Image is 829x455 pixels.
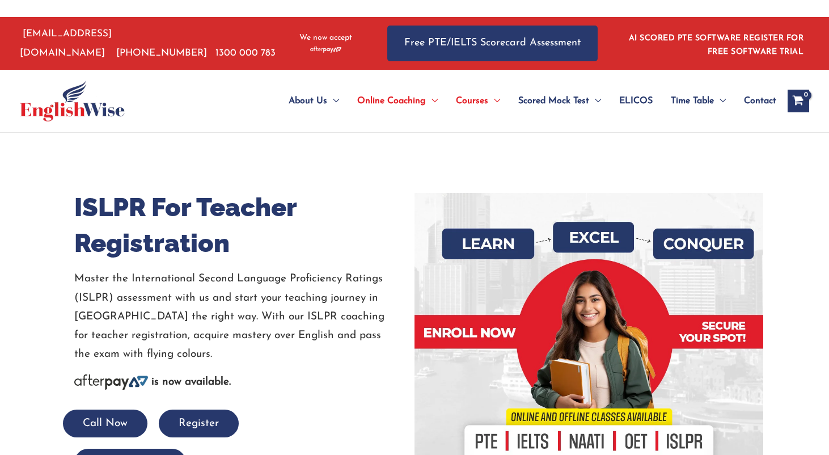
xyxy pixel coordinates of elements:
[456,81,488,121] span: Courses
[622,25,809,62] aside: Header Widget 1
[714,81,726,121] span: Menu Toggle
[74,374,148,390] img: Afterpay-Logo
[788,90,809,112] a: View Shopping Cart, empty
[215,48,276,58] a: 1300 000 783
[159,410,239,437] button: Register
[387,26,598,61] a: Free PTE/IELTS Scorecard Assessment
[619,81,653,121] span: ELICOS
[261,81,776,121] nav: Site Navigation: Main Menu
[20,81,125,121] img: cropped-ew-logo
[447,81,509,121] a: CoursesMenu Toggle
[116,48,207,58] a: [PHONE_NUMBER]
[63,410,147,437] button: Call Now
[327,81,339,121] span: Menu Toggle
[509,81,610,121] a: Scored Mock TestMenu Toggle
[744,81,776,121] span: Contact
[426,81,438,121] span: Menu Toggle
[735,81,776,121] a: Contact
[488,81,500,121] span: Menu Toggle
[159,418,239,429] a: Register
[74,269,406,364] p: Master the International Second Language Proficiency Ratings (ISLPR) assessment with us and start...
[348,81,447,121] a: Online CoachingMenu Toggle
[63,418,147,429] a: Call Now
[518,81,589,121] span: Scored Mock Test
[357,81,426,121] span: Online Coaching
[629,34,804,56] a: AI SCORED PTE SOFTWARE REGISTER FOR FREE SOFTWARE TRIAL
[662,81,735,121] a: Time TableMenu Toggle
[589,81,601,121] span: Menu Toggle
[280,81,348,121] a: About UsMenu Toggle
[671,81,714,121] span: Time Table
[20,29,112,57] a: [EMAIL_ADDRESS][DOMAIN_NAME]
[151,377,231,387] b: is now available.
[289,81,327,121] span: About Us
[310,47,341,53] img: Afterpay-Logo
[299,32,352,44] span: We now accept
[610,81,662,121] a: ELICOS
[74,189,406,261] h1: ISLPR For Teacher Registration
